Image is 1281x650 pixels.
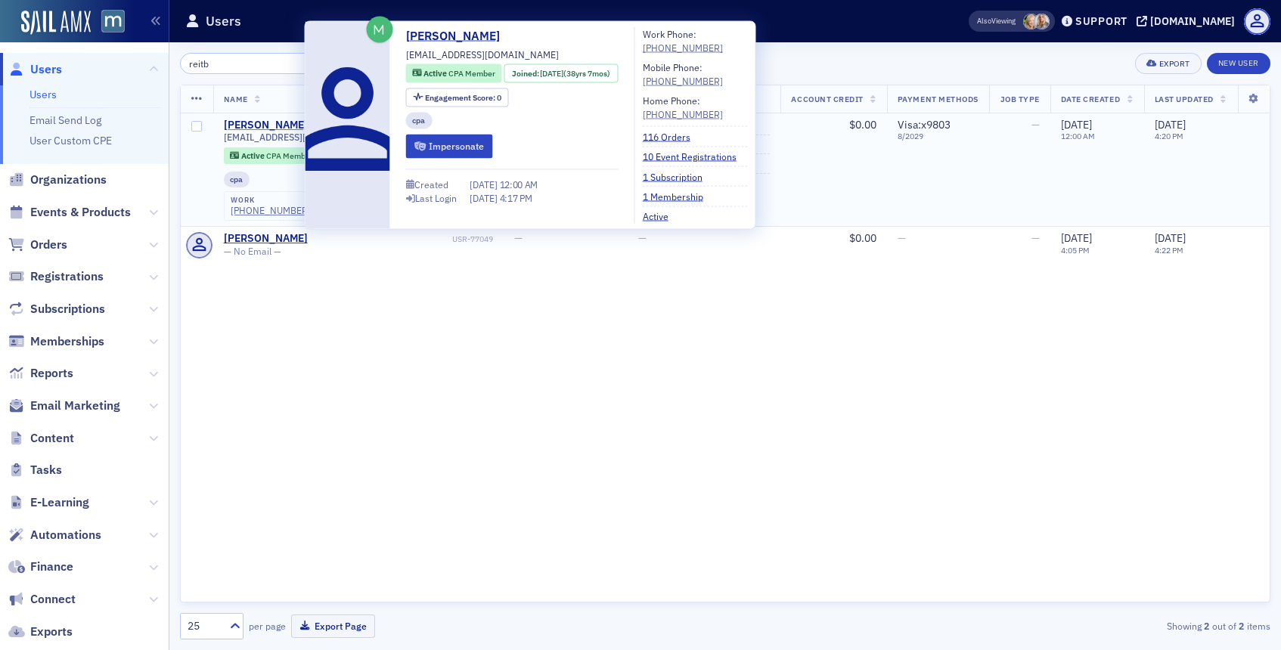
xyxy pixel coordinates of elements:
a: Organizations [8,172,107,188]
a: 10 Event Registrations [643,150,748,163]
div: work [231,196,311,205]
button: Export [1135,53,1201,74]
span: — No Email — [224,246,281,257]
a: Active CPA Member [412,67,495,79]
span: Connect [30,591,76,608]
div: 0 [425,93,501,101]
a: [PHONE_NUMBER] [643,107,723,120]
span: Date Created [1061,94,1120,104]
span: — [1031,231,1040,245]
span: [DATE] [540,67,563,78]
span: 8 / 2029 [898,132,979,141]
a: Orders [8,237,67,253]
div: cpa [224,172,250,187]
a: Finance [8,559,73,575]
span: Emily Trott [1034,14,1050,29]
div: Showing out of items [917,619,1270,633]
div: [DOMAIN_NAME] [1150,14,1235,28]
span: Engagement Score : [425,91,497,102]
a: Subscriptions [8,301,105,317]
a: 116 Orders [643,129,702,143]
span: [DATE] [470,192,500,204]
span: [DATE] [1061,231,1092,245]
a: View Homepage [91,10,125,36]
span: Events & Products [30,204,131,221]
span: Organizations [30,172,107,188]
strong: 2 [1236,619,1247,633]
a: 1 Subscription [643,169,714,183]
span: Orders [30,237,67,253]
span: — [514,231,523,245]
span: E-Learning [30,494,89,511]
span: [DATE] [1155,231,1186,245]
a: Active [643,209,680,223]
button: [DOMAIN_NAME] [1137,16,1240,26]
span: Users [30,61,62,78]
a: [PERSON_NAME] [224,232,308,246]
time: 4:22 PM [1155,245,1183,255]
span: Rebekah Olson [1023,14,1039,29]
span: Job Type [1000,94,1040,104]
div: Mobile Phone: [643,60,723,88]
a: Automations [8,527,101,543]
span: Finance [30,559,73,575]
a: Connect [8,591,76,608]
div: (38yrs 7mos) [540,67,610,79]
a: User Custom CPE [29,134,112,147]
div: Export [1159,60,1190,68]
div: Active: Active: CPA Member [406,64,502,83]
span: $0.00 [849,118,876,132]
span: Automations [30,527,101,543]
img: SailAMX [21,11,91,35]
div: Last Login [415,194,457,203]
span: Payment Methods [898,94,979,104]
a: [PHONE_NUMBER] [643,74,723,88]
span: [DATE] [1061,118,1092,132]
div: Active: Active: CPA Member [224,147,320,164]
span: — [638,231,647,245]
a: [PHONE_NUMBER] [231,205,311,216]
div: Engagement Score: 0 [406,88,509,107]
span: [EMAIL_ADDRESS][DOMAIN_NAME] [406,48,559,61]
span: — [1031,118,1040,132]
a: E-Learning [8,494,89,511]
span: $0.00 [849,231,876,245]
span: [DATE] [1155,118,1186,132]
span: Active [241,150,266,161]
h1: Users [206,12,241,30]
span: CPA Member [266,150,313,161]
a: [PERSON_NAME] [224,119,308,132]
span: Registrations [30,268,104,285]
span: 12:00 AM [500,178,538,190]
span: 4:17 PM [500,192,532,204]
div: Support [1075,14,1127,28]
span: Content [30,430,74,447]
a: Email Marketing [8,398,120,414]
div: Work Phone: [643,27,723,55]
div: USR-77049 [310,234,493,244]
div: Also [977,16,991,26]
div: Created [414,181,448,189]
span: [EMAIL_ADDRESS][DOMAIN_NAME] [224,132,377,143]
div: Home Phone: [643,93,723,121]
button: Impersonate [406,135,493,158]
a: Events & Products [8,204,131,221]
div: [PHONE_NUMBER] [643,41,723,54]
a: Users [8,61,62,78]
time: 4:05 PM [1061,245,1090,255]
a: Content [8,430,74,447]
span: Last Updated [1155,94,1214,104]
button: Export Page [291,614,375,638]
a: Email Send Log [29,113,101,127]
span: Subscriptions [30,301,105,317]
a: New User [1207,53,1270,74]
span: Viewing [977,16,1016,26]
span: Active [423,68,448,79]
a: Users [29,88,57,101]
